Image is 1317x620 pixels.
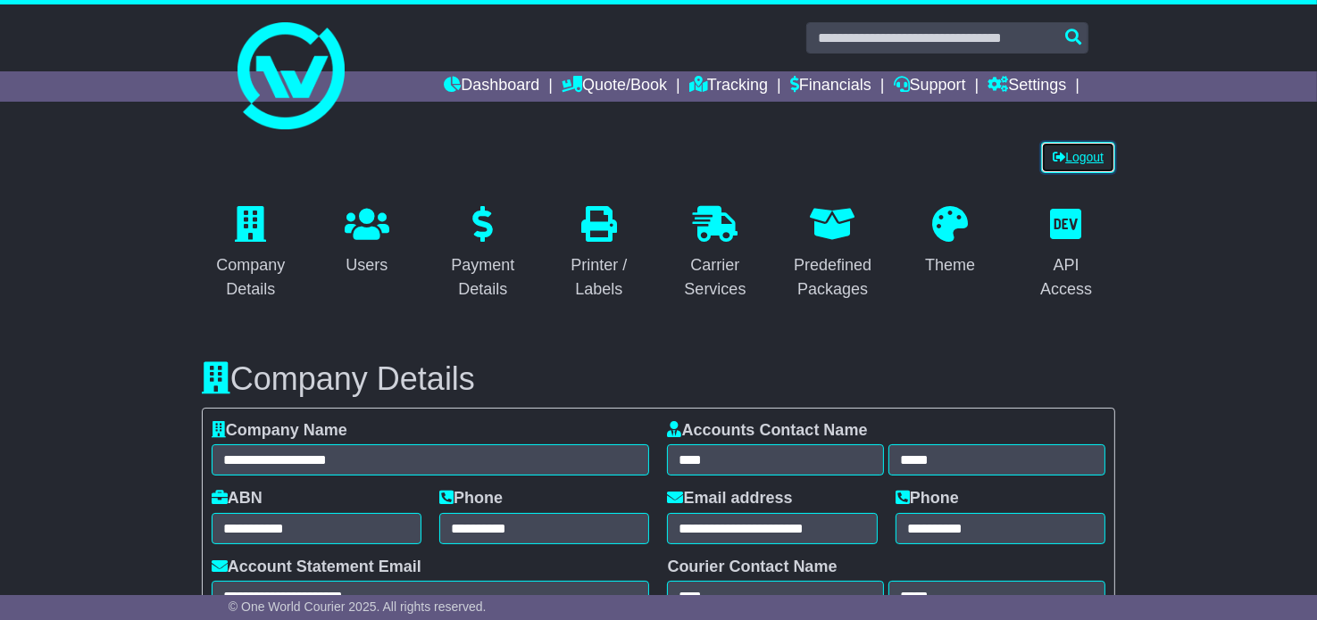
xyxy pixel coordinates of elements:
[794,253,871,302] div: Predefined Packages
[1017,200,1115,308] a: API Access
[667,558,837,577] label: Courier Contact Name
[213,253,288,302] div: Company Details
[446,253,521,302] div: Payment Details
[894,71,966,102] a: Support
[562,253,637,302] div: Printer / Labels
[562,71,667,102] a: Quote/Book
[345,253,389,277] div: Users
[229,599,487,614] span: © One World Courier 2025. All rights reserved.
[434,200,532,308] a: Payment Details
[689,71,768,102] a: Tracking
[666,200,764,308] a: Carrier Services
[550,200,648,308] a: Printer / Labels
[790,71,871,102] a: Financials
[212,421,347,441] label: Company Name
[212,489,263,508] label: ABN
[678,253,753,302] div: Carrier Services
[444,71,539,102] a: Dashboard
[202,200,300,308] a: Company Details
[1029,253,1104,302] div: API Access
[896,489,959,508] label: Phone
[782,200,883,308] a: Predefined Packages
[667,489,792,508] label: Email address
[1041,142,1115,173] a: Logout
[439,489,503,508] label: Phone
[333,200,401,284] a: Users
[988,71,1066,102] a: Settings
[667,421,867,441] label: Accounts Contact Name
[202,361,1115,397] h3: Company Details
[212,558,421,577] label: Account Statement Email
[925,253,975,277] div: Theme
[913,200,987,284] a: Theme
